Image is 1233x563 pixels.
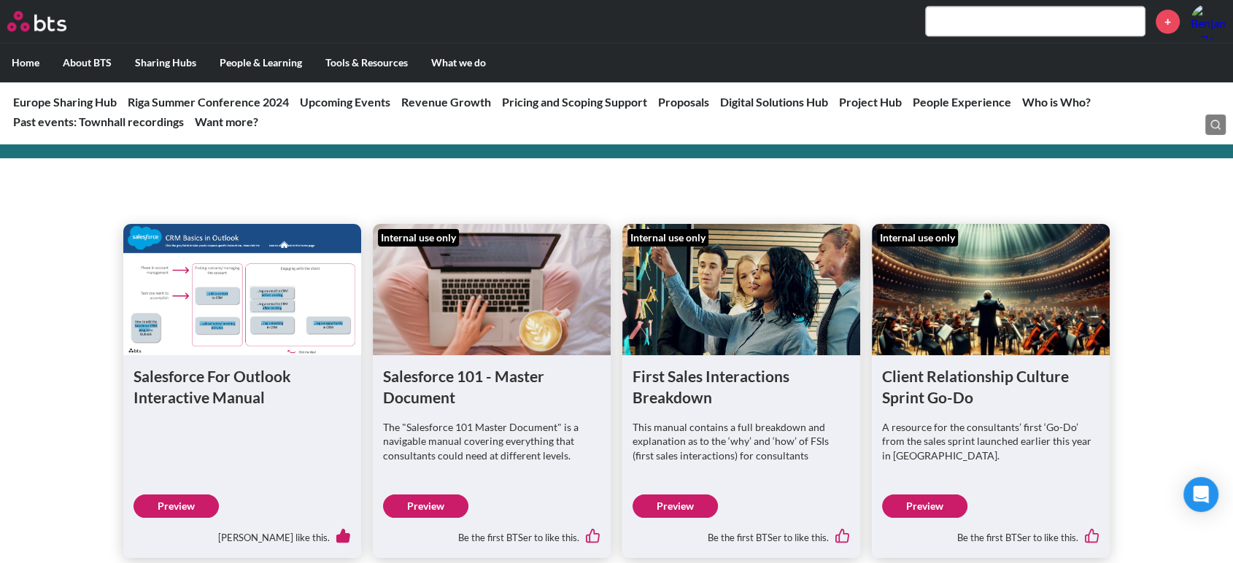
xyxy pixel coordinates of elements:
a: Europe Sharing Hub [13,95,117,109]
a: Digital Solutions Hub [720,95,828,109]
label: About BTS [51,44,123,82]
a: Preview [633,494,718,518]
img: BTS Logo [7,11,66,31]
div: [PERSON_NAME] like this. [134,518,351,548]
a: Past events: Townhall recordings [13,114,184,128]
a: Project Hub [839,95,902,109]
p: A resource for the consultants’ first ‘Go-Do’ from the sales sprint launched earlier this year in... [882,420,1099,463]
a: Proposals [658,95,709,109]
h1: Salesforce For Outlook Interactive Manual [134,365,351,408]
a: People Experience [913,95,1011,109]
div: Be the first BTSer to like this. [882,518,1099,548]
a: Preview [882,494,967,518]
a: Pricing and Scoping Support [502,95,647,109]
a: Go home [7,11,93,31]
div: Open Intercom Messenger [1183,477,1218,512]
a: Revenue Growth [401,95,491,109]
a: + [1156,9,1180,34]
p: This manual contains a full breakdown and explanation as to the ‘why’ and ‘how’ of FSIs (first sa... [633,420,850,463]
a: Riga Summer Conference 2024 [128,95,289,109]
div: Be the first BTSer to like this. [383,518,600,548]
label: What we do [420,44,498,82]
div: Be the first BTSer to like this. [633,518,850,548]
a: Who is Who? [1022,95,1091,109]
p: The "Salesforce 101 Master Document" is a navigable manual covering everything that consultants c... [383,420,600,463]
a: Preview [383,494,468,518]
h1: Salesforce 101 - Master Document [383,365,600,408]
h1: First Sales Interactions Breakdown [633,365,850,408]
img: Benjamin Wilcock [1191,4,1226,39]
a: Preview [134,494,219,518]
div: Internal use only [627,229,708,246]
a: Upcoming Events [300,95,390,109]
label: Tools & Resources [314,44,420,82]
label: People & Learning [208,44,314,82]
label: Sharing Hubs [123,44,208,82]
div: Internal use only [877,229,958,246]
div: Internal use only [378,229,459,246]
h1: Client Relationship Culture Sprint Go-Do [882,365,1099,408]
a: Want more? [195,114,258,128]
a: Profile [1191,4,1226,39]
